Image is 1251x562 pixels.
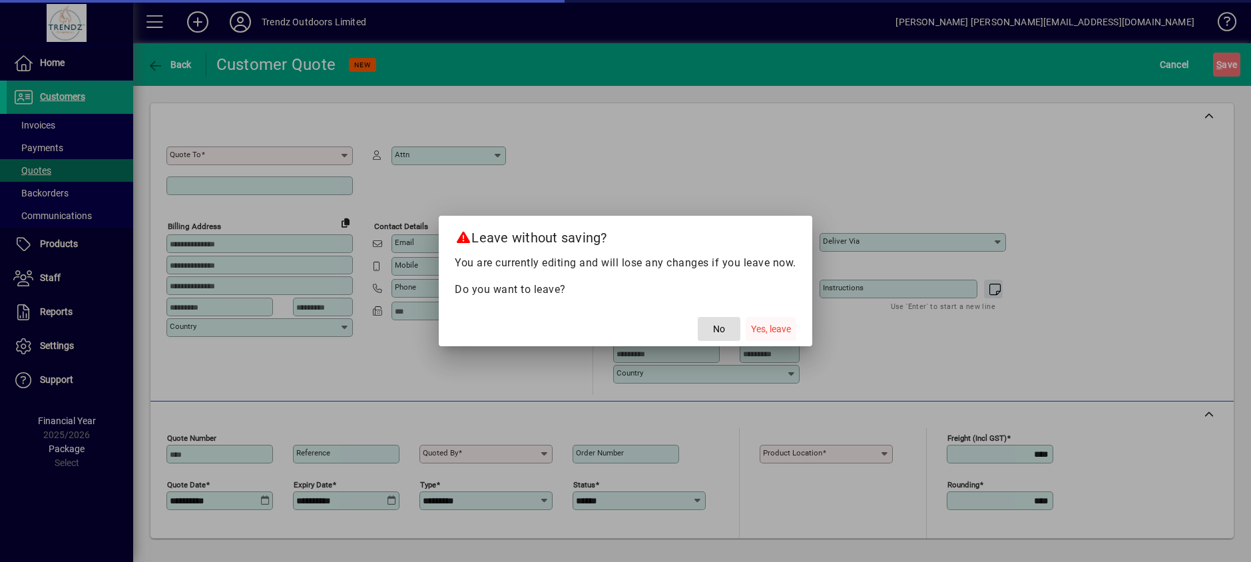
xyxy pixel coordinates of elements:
[455,255,796,271] p: You are currently editing and will lose any changes if you leave now.
[713,322,725,336] span: No
[746,317,796,341] button: Yes, leave
[751,322,791,336] span: Yes, leave
[439,216,812,254] h2: Leave without saving?
[698,317,740,341] button: No
[455,282,796,298] p: Do you want to leave?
